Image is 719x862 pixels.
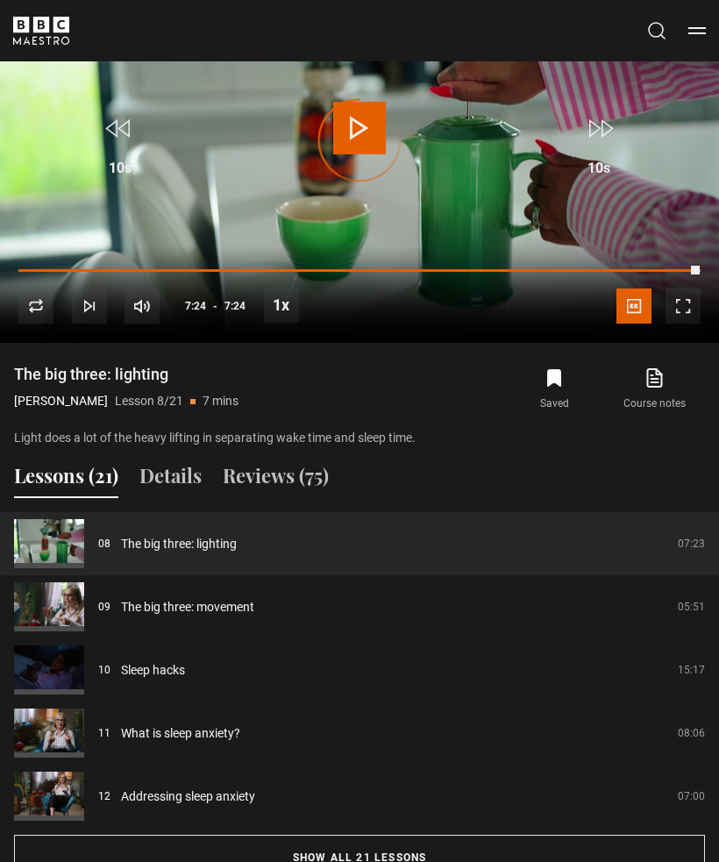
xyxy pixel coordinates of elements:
p: 7 mins [203,392,238,410]
a: Sleep hacks [121,661,185,680]
h1: The big three: lighting [14,364,238,385]
button: Saved [504,364,604,415]
a: Course notes [605,364,705,415]
button: Captions [616,289,651,324]
svg: BBC Maestro [13,17,69,45]
a: The big three: movement [121,598,254,616]
p: Light does a lot of the heavy lifting in separating wake time and sleep time. [14,429,453,447]
button: Toggle navigation [688,22,706,39]
button: Playback Rate [264,288,299,323]
button: Replay [18,289,53,324]
button: Mute [125,289,160,324]
a: What is sleep anxiety? [121,724,240,743]
span: 7:24 [224,290,246,322]
button: Next Lesson [72,289,107,324]
a: Addressing sleep anxiety [121,787,255,806]
a: The big three: lighting [121,535,237,553]
p: [PERSON_NAME] [14,392,108,410]
button: Lessons (21) [14,461,118,498]
p: Lesson 8/21 [115,392,183,410]
button: Reviews (75) [223,461,329,498]
span: 7:24 [185,290,206,322]
button: Fullscreen [666,289,701,324]
div: Progress Bar [18,269,701,273]
button: Details [139,461,202,498]
span: - [213,300,217,312]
